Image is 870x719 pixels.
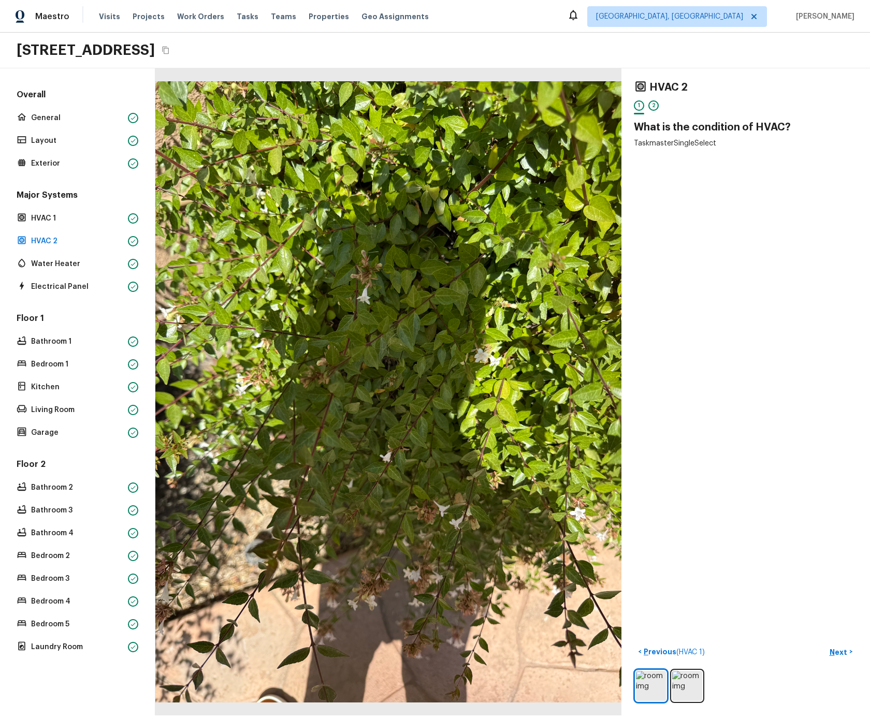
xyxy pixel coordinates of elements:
span: ( HVAC 1 ) [676,649,705,656]
div: TaskmasterSingleSelect [634,138,858,149]
p: Layout [31,136,124,146]
p: Bathroom 2 [31,482,124,493]
span: Teams [271,11,296,22]
p: Bedroom 3 [31,574,124,584]
p: Bedroom 1 [31,359,124,370]
span: Properties [309,11,349,22]
span: [GEOGRAPHIC_DATA], [GEOGRAPHIC_DATA] [596,11,743,22]
p: Bathroom 4 [31,528,124,538]
p: Bedroom 2 [31,551,124,561]
span: Geo Assignments [361,11,429,22]
p: Exterior [31,158,124,169]
p: Bathroom 1 [31,336,124,347]
p: Bedroom 4 [31,596,124,607]
h4: What is the condition of HVAC? [634,121,858,134]
img: room img [672,671,702,701]
button: <Previous(HVAC 1) [634,643,709,661]
p: Laundry Room [31,642,124,652]
p: Water Heater [31,259,124,269]
div: 2 [648,100,659,111]
span: [PERSON_NAME] [792,11,854,22]
p: Next [830,647,849,657]
h2: [STREET_ADDRESS] [17,41,155,60]
span: Work Orders [177,11,224,22]
p: Previous [642,647,705,657]
div: 1 [634,100,644,111]
p: HVAC 1 [31,213,124,224]
h5: Floor 1 [15,313,140,326]
p: HVAC 2 [31,236,124,246]
h5: Floor 2 [15,459,140,472]
span: Maestro [35,11,69,22]
p: Electrical Panel [31,282,124,292]
span: Projects [133,11,165,22]
span: Visits [99,11,120,22]
p: Bedroom 5 [31,619,124,629]
button: Copy Address [159,43,172,57]
h5: Overall [15,89,140,102]
img: room img [636,671,666,701]
p: General [31,113,124,123]
p: Bathroom 3 [31,505,124,516]
p: Garage [31,428,124,438]
button: Next> [824,643,858,661]
h4: HVAC 2 [649,81,688,94]
p: Kitchen [31,382,124,392]
h5: Major Systems [15,189,140,203]
span: Tasks [237,13,258,20]
p: Living Room [31,405,124,415]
